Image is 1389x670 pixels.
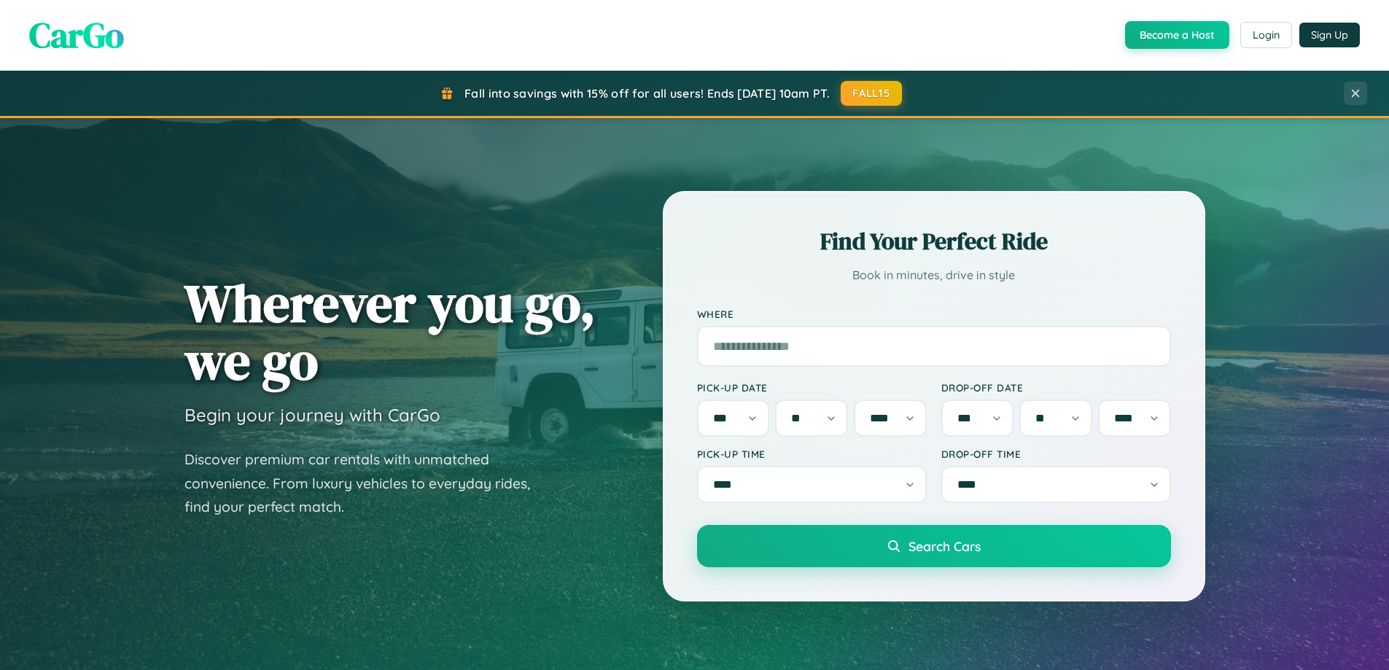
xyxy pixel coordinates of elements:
button: Become a Host [1125,21,1229,49]
button: Login [1240,22,1292,48]
button: FALL15 [841,81,902,106]
label: Pick-up Date [697,381,927,394]
span: Fall into savings with 15% off for all users! Ends [DATE] 10am PT. [464,86,830,101]
span: CarGo [29,11,124,59]
p: Discover premium car rentals with unmatched convenience. From luxury vehicles to everyday rides, ... [184,448,549,519]
span: Search Cars [909,538,981,554]
p: Book in minutes, drive in style [697,265,1171,286]
button: Search Cars [697,525,1171,567]
label: Where [697,308,1171,320]
h1: Wherever you go, we go [184,274,596,389]
h3: Begin your journey with CarGo [184,404,440,426]
button: Sign Up [1299,23,1360,47]
h2: Find Your Perfect Ride [697,225,1171,257]
label: Drop-off Time [941,448,1171,460]
label: Pick-up Time [697,448,927,460]
label: Drop-off Date [941,381,1171,394]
